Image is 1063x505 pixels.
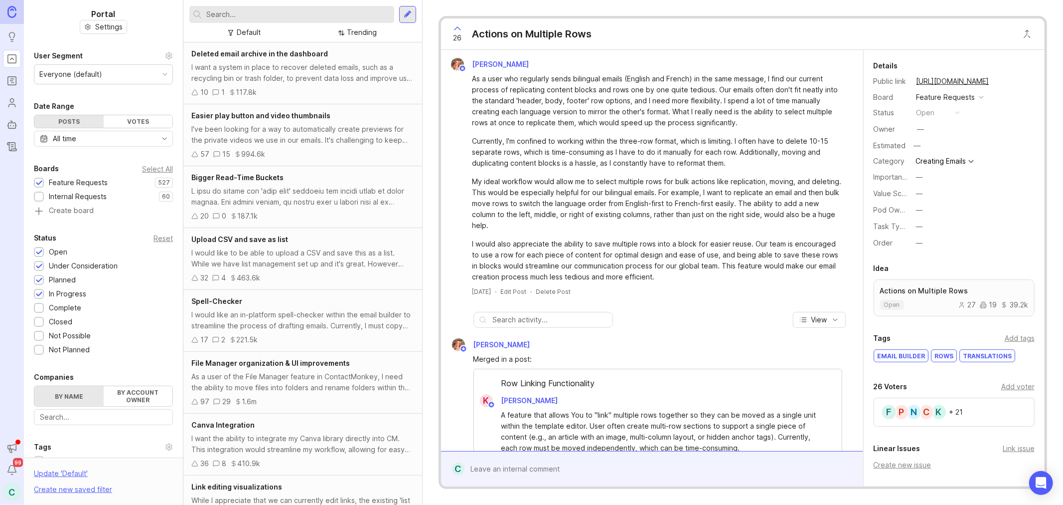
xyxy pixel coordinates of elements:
div: 8 [222,458,226,469]
button: Close button [1017,24,1037,44]
div: I would like to be able to upload a CSV and save this as a list. While we have list management se... [191,248,414,269]
div: 1 [221,87,225,98]
div: Actions on Multiple Rows [472,27,592,41]
div: 117.8k [236,87,257,98]
div: Row Linking Functionality [474,377,842,394]
button: View [793,312,846,328]
div: Closed [49,316,72,327]
p: Actions on Multiple Rows [880,286,1028,296]
button: Announcements [3,439,21,457]
div: Votes [104,115,173,128]
div: Trending [347,27,377,38]
span: View [811,315,827,325]
div: 39.2k [1001,301,1028,308]
div: Creating Emails [916,158,966,165]
div: Category [874,156,909,167]
div: — [917,124,924,135]
div: 2 [221,334,225,345]
a: Deleted email archive in the dashboardI want a system in place to recover deleted emails, such as... [183,42,422,104]
div: P [894,404,910,420]
div: 187.1k [237,211,258,222]
span: 99 [13,458,23,467]
time: [DATE] [472,288,491,295]
img: Canny Home [7,6,16,17]
div: 97 [200,396,209,407]
div: Tags [874,332,891,344]
div: 10 [200,87,208,98]
button: C [3,483,21,501]
a: Create board [34,207,173,216]
button: Notifications [3,461,21,479]
a: K[PERSON_NAME] [474,394,566,407]
div: 15 [222,149,230,160]
div: Feature Requests [49,177,108,188]
a: Easier play button and video thumbnailsI've been looking for a way to automatically create previe... [183,104,422,166]
div: 221.5k [236,334,258,345]
div: — [916,172,923,183]
div: 57 [200,149,209,160]
input: Search activity... [493,314,607,325]
div: Everyone (default) [39,69,102,80]
span: File Manager organization & UI improvements [191,359,350,367]
div: 463.6k [237,272,260,283]
a: Autopilot [3,116,21,134]
div: Status [874,107,909,118]
div: Open Intercom Messenger [1029,471,1053,495]
img: member badge [487,401,495,409]
div: Merged in a post: [473,354,842,365]
a: Bigger Read-Time BucketsL ipsu do sitame con 'adip elit' seddoeiu tem incidi utlab et dolor magna... [183,166,422,228]
div: Add voter [1001,381,1035,392]
div: Planned [49,274,76,285]
div: Currently, I'm confined to working within the three-row format, which is limiting. I often have t... [472,136,843,169]
div: Complete [49,302,81,313]
div: Update ' Default ' [34,468,88,484]
span: [PERSON_NAME] [473,340,530,349]
label: By account owner [104,386,173,406]
span: Bigger Read-Time Buckets [191,173,284,182]
div: 32 [200,272,208,283]
a: Portal [3,50,21,68]
a: Ideas [3,28,21,46]
div: — [916,188,923,199]
span: Easier play button and video thumbnails [191,111,330,120]
div: 27 [958,301,976,308]
div: C [918,404,934,420]
svg: toggle icon [156,135,172,143]
span: 26 [453,32,461,43]
div: Add tags [1005,333,1035,344]
div: Owner [874,124,909,135]
div: Estimated [874,142,906,149]
div: Create new issue [874,460,1035,471]
div: Boards [34,163,59,175]
div: 19 [980,301,997,308]
div: Link issue [1003,443,1035,454]
label: Value Scale [874,189,912,198]
label: Pod Ownership [874,206,924,214]
div: — [916,238,923,249]
div: 4 [221,272,226,283]
div: Not Possible [49,330,91,341]
div: As a user who regularly sends bilingual emails (English and French) in the same message, I find o... [472,73,843,128]
a: File Manager organization & UI improvementsAs a user of the File Manager feature in ContactMonkey... [183,352,422,414]
div: I've been looking for a way to automatically create previews for the private videos we use in our... [191,124,414,146]
div: · [495,287,497,296]
span: [PERSON_NAME] [501,396,558,405]
p: open [884,301,900,309]
div: 29 [222,396,231,407]
div: C [452,463,464,476]
div: Not Planned [49,344,90,355]
a: Spell-CheckerI would like an in-platform spell-checker within the email builder to streamline the... [183,290,422,352]
label: Order [874,239,893,247]
div: As a user of the File Manager feature in ContactMonkey, I need the ability to move files into fol... [191,371,414,393]
label: By name [34,386,104,406]
label: Task Type [874,222,909,231]
a: Bronwen W[PERSON_NAME] [445,58,537,71]
div: Details [874,60,898,72]
div: A feature that allows You to "link" multiple rows together so they can be moved as a single unit ... [501,410,826,454]
div: Companies [34,371,74,383]
a: Bronwen W[PERSON_NAME] [446,338,538,351]
div: I want a system in place to recover deleted emails, such as a recycling bin or trash folder, to p... [191,62,414,84]
div: 1.6m [242,396,257,407]
a: Changelog [3,138,21,156]
div: I want the ability to integrate my Canva library directly into CM. This integration would streaml... [191,433,414,455]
